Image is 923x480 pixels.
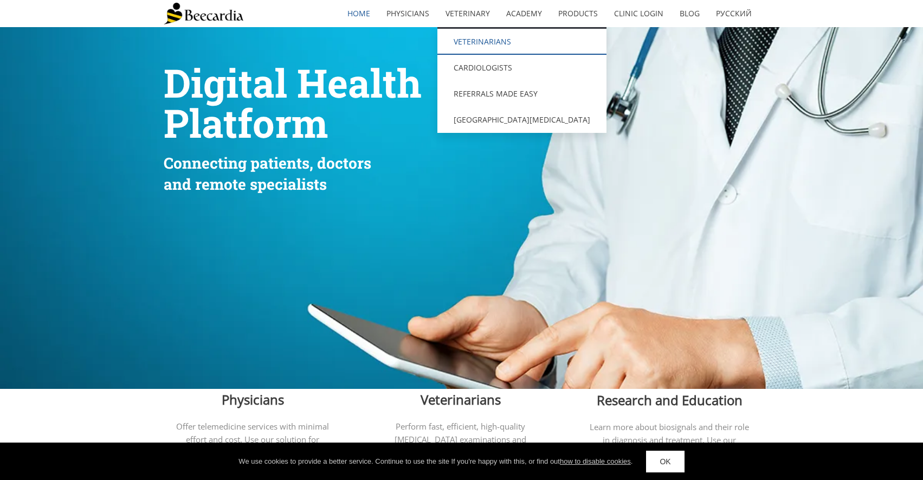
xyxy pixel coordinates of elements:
[437,81,606,107] a: Referrals Made Easy
[560,457,631,465] a: how to disable cookies
[164,97,328,149] span: Platform
[164,174,327,194] span: and remote specialists
[646,451,684,472] a: OK
[339,1,378,26] a: home
[606,1,672,26] a: Clinic Login
[164,57,422,108] span: Digital Health
[238,456,632,467] div: We use cookies to provide a better service. Continue to use the site If you're happy with this, o...
[378,1,437,26] a: Physicians
[597,391,743,409] span: Research and Education
[672,1,708,26] a: Blog
[498,1,550,26] a: Academy
[437,29,606,55] a: Veterinarians
[222,391,284,408] span: Physicians
[437,107,606,133] a: [GEOGRAPHIC_DATA][MEDICAL_DATA]
[421,391,501,408] span: Veterinarians
[708,1,760,26] a: Русский
[590,421,749,471] span: Learn more about biosignals and their role in diagnosis and treatment. Use our devices and data f...
[437,1,498,26] a: Veterinary
[385,421,537,471] span: Perform fast, efficient, high-quality [MEDICAL_DATA] examinations and request interpretation from...
[164,3,243,24] img: Beecardia
[550,1,606,26] a: Products
[164,153,371,173] span: Connecting patients, doctors
[437,55,606,81] a: Cardiologists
